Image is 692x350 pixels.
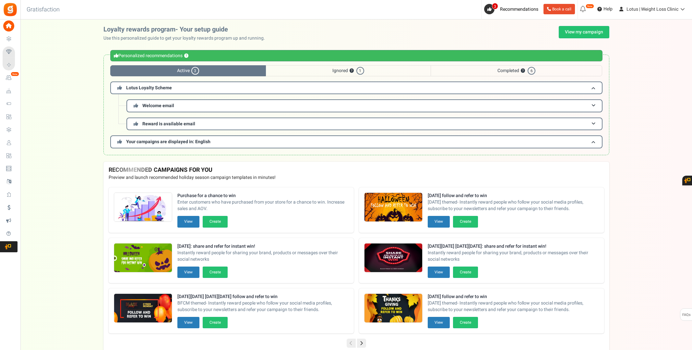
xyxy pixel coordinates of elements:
img: Recommended Campaigns [114,294,172,323]
button: Create [453,216,478,227]
button: View [177,317,199,328]
img: Recommended Campaigns [114,244,172,273]
strong: [DATE][DATE] [DATE][DATE] follow and refer to win [177,294,349,300]
img: Gratisfaction [3,2,18,17]
span: 3 [191,67,199,75]
span: Instantly reward people for sharing your brand, products or messages over their social networks [177,250,349,263]
a: Help [595,4,615,14]
span: Lotus | Weight Loss Clinic [626,6,678,13]
img: Recommended Campaigns [364,244,422,273]
span: Lotus Loyalty Scheme [126,84,172,91]
strong: Purchase for a chance to win [177,193,349,199]
span: Recommendations [500,6,538,13]
span: 3 [492,3,498,9]
img: Recommended Campaigns [114,193,172,222]
button: View [177,267,199,278]
button: View [428,317,450,328]
a: 3 Recommendations [484,4,541,14]
p: Use this personalized guide to get your loyalty rewards program up and running. [103,35,270,42]
span: Your campaigns are displayed in: English [126,138,210,145]
em: New [586,4,594,8]
button: View [428,216,450,227]
span: Help [602,6,613,12]
span: 1 [356,67,364,75]
strong: [DATE] follow and refer to win [428,294,599,300]
span: Instantly reward people for sharing your brand, products or messages over their social networks [428,250,599,263]
span: [DATE] themed- Instantly reward people who follow your social media profiles, subscribe to your n... [428,199,599,212]
button: Create [453,317,478,328]
img: Recommended Campaigns [364,193,422,222]
span: FAQs [682,309,691,321]
a: Book a call [543,4,575,14]
strong: [DATE][DATE] [DATE][DATE]: share and refer for instant win! [428,243,599,250]
a: New [3,72,18,83]
button: View [428,267,450,278]
em: New [11,72,19,76]
span: 6 [528,67,535,75]
strong: [DATE] follow and refer to win [428,193,599,199]
h3: Gratisfaction [19,3,67,16]
span: Welcome email [142,102,174,109]
span: BFCM themed- Instantly reward people who follow your social media profiles, subscribe to your new... [177,300,349,313]
strong: [DATE]: share and refer for instant win! [177,243,349,250]
button: Create [203,317,228,328]
span: [DATE] themed- Instantly reward people who follow your social media profiles, subscribe to your n... [428,300,599,313]
a: View my campaign [559,26,609,38]
span: Enter customers who have purchased from your store for a chance to win. Increase sales and AOV. [177,199,349,212]
button: Create [203,267,228,278]
div: Personalized recommendations [110,50,603,61]
p: Preview and launch recommended holiday season campaign templates in minutes! [109,174,604,181]
button: ? [350,69,354,73]
button: Create [453,267,478,278]
span: Reward is available email [142,120,195,127]
span: Active [110,65,266,76]
button: ? [521,69,525,73]
span: Completed [431,65,602,76]
h4: RECOMMENDED CAMPAIGNS FOR YOU [109,167,604,173]
button: View [177,216,199,227]
span: Ignored [266,65,431,76]
h2: Loyalty rewards program- Your setup guide [103,26,270,33]
button: Create [203,216,228,227]
button: ? [184,54,188,58]
img: Recommended Campaigns [364,294,422,323]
